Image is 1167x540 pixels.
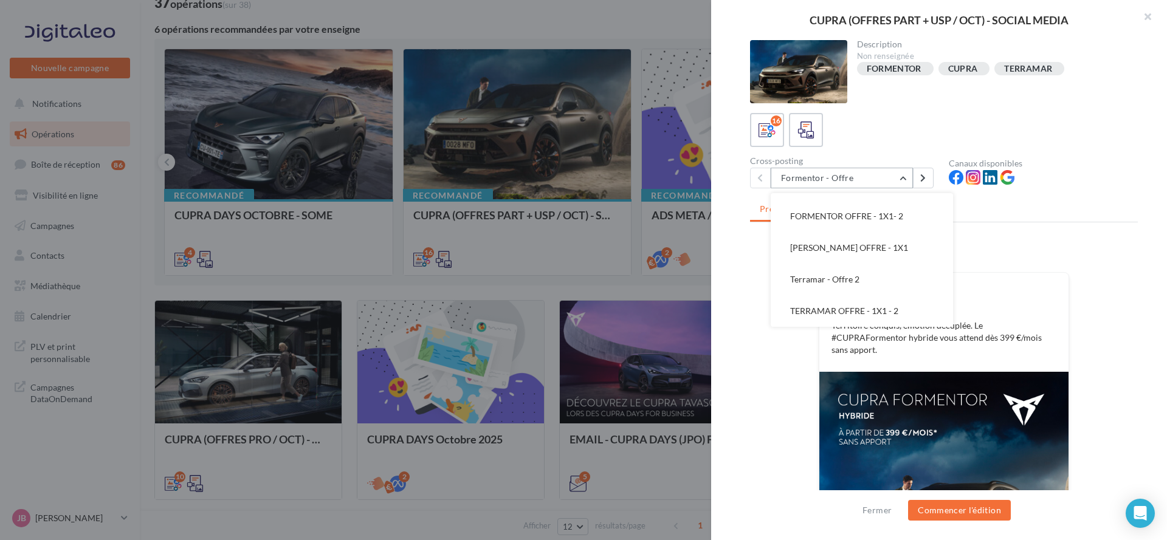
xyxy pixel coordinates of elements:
[858,503,897,518] button: Fermer
[771,264,953,295] button: Terramar - Offre 2
[731,15,1148,26] div: CUPRA (OFFRES PART + USP / OCT) - SOCIAL MEDIA
[948,64,978,73] div: CUPRA
[771,115,782,126] div: 16
[771,168,913,188] button: Formentor - Offre
[790,274,859,284] span: Terramar - Offre 2
[867,64,921,73] div: FORMENTOR
[771,232,953,264] button: [PERSON_NAME] OFFRE - 1X1
[857,40,1129,49] div: Description
[1126,499,1155,528] div: Open Intercom Messenger
[908,500,1011,521] button: Commencer l'édition
[750,157,939,165] div: Cross-posting
[857,51,1129,62] div: Non renseignée
[1004,64,1052,73] div: TERRAMAR
[790,306,898,316] span: TERRAMAR OFFRE - 1X1 - 2
[771,200,953,232] button: FORMENTOR OFFRE - 1X1- 2
[949,159,1138,168] div: Canaux disponibles
[831,320,1056,356] p: Territoire conquis, émotion décuplée. Le #CUPRAFormentor hybride vous attend dès 399 €/mois sans ...
[790,242,908,253] span: [PERSON_NAME] OFFRE - 1X1
[790,211,903,221] span: FORMENTOR OFFRE - 1X1- 2
[771,295,953,327] button: TERRAMAR OFFRE - 1X1 - 2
